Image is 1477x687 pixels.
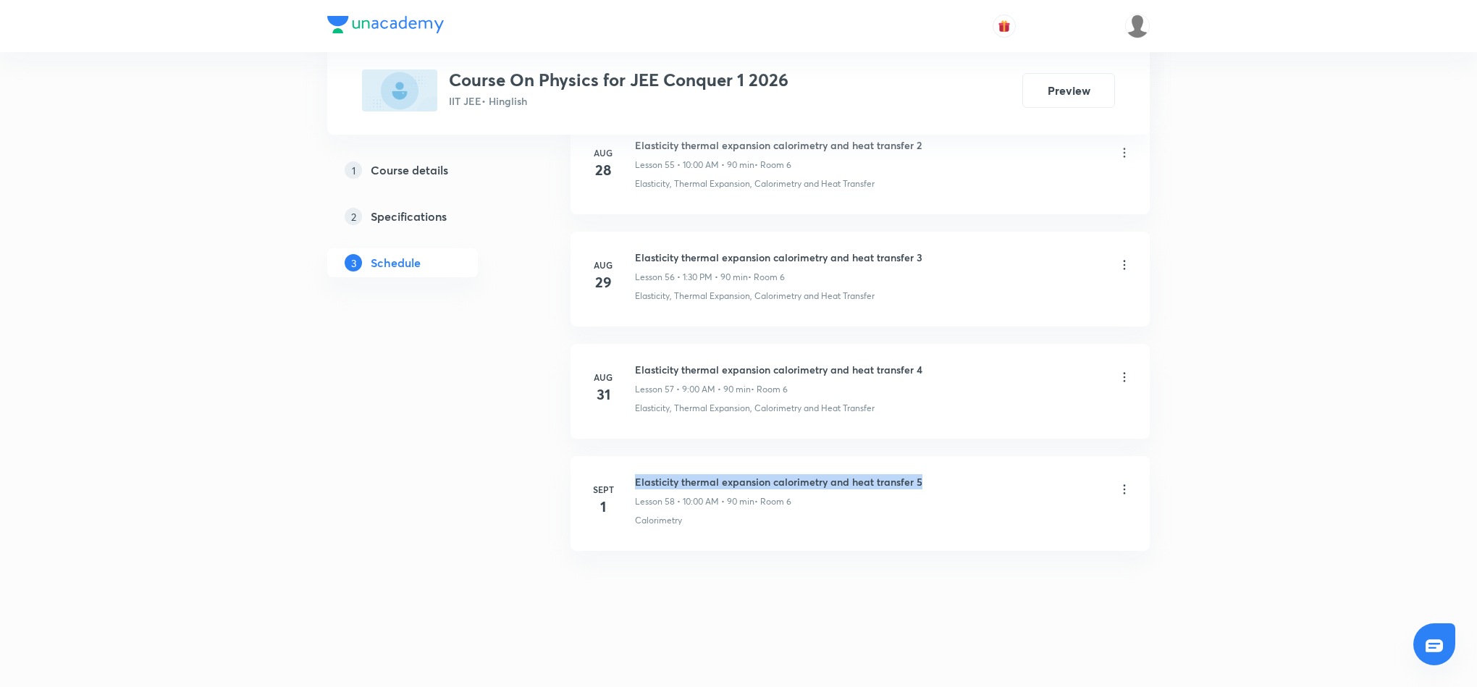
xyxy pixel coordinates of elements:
[345,161,362,179] p: 1
[998,20,1011,33] img: avatar
[449,69,788,90] h3: Course On Physics for JEE Conquer 1 2026
[589,496,618,518] h4: 1
[748,271,785,284] p: • Room 6
[635,474,922,489] h6: Elasticity thermal expansion calorimetry and heat transfer 5
[635,271,748,284] p: Lesson 56 • 1:30 PM • 90 min
[371,254,421,271] h5: Schedule
[751,383,788,396] p: • Room 6
[589,483,618,496] h6: Sept
[589,159,618,181] h4: 28
[327,156,524,185] a: 1Course details
[589,258,618,271] h6: Aug
[635,495,754,508] p: Lesson 58 • 10:00 AM • 90 min
[635,177,875,190] p: Elasticity, Thermal Expansion, Calorimetry and Heat Transfer
[327,202,524,231] a: 2Specifications
[327,16,444,37] a: Company Logo
[1022,73,1115,108] button: Preview
[635,290,875,303] p: Elasticity, Thermal Expansion, Calorimetry and Heat Transfer
[589,371,618,384] h6: Aug
[635,402,875,415] p: Elasticity, Thermal Expansion, Calorimetry and Heat Transfer
[589,384,618,405] h4: 31
[371,208,447,225] h5: Specifications
[327,16,444,33] img: Company Logo
[345,254,362,271] p: 3
[993,14,1016,38] button: avatar
[449,93,788,109] p: IIT JEE • Hinglish
[362,69,437,111] img: F66AD28E-48C4-4298-B8B1-F7D866C22FDD_plus.png
[635,159,754,172] p: Lesson 55 • 10:00 AM • 90 min
[754,159,791,172] p: • Room 6
[635,383,751,396] p: Lesson 57 • 9:00 AM • 90 min
[589,271,618,293] h4: 29
[635,138,922,153] h6: Elasticity thermal expansion calorimetry and heat transfer 2
[345,208,362,225] p: 2
[635,514,682,527] p: Calorimetry
[635,362,922,377] h6: Elasticity thermal expansion calorimetry and heat transfer 4
[1125,14,1150,38] img: Shivank
[371,161,448,179] h5: Course details
[754,495,791,508] p: • Room 6
[589,146,618,159] h6: Aug
[635,250,922,265] h6: Elasticity thermal expansion calorimetry and heat transfer 3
